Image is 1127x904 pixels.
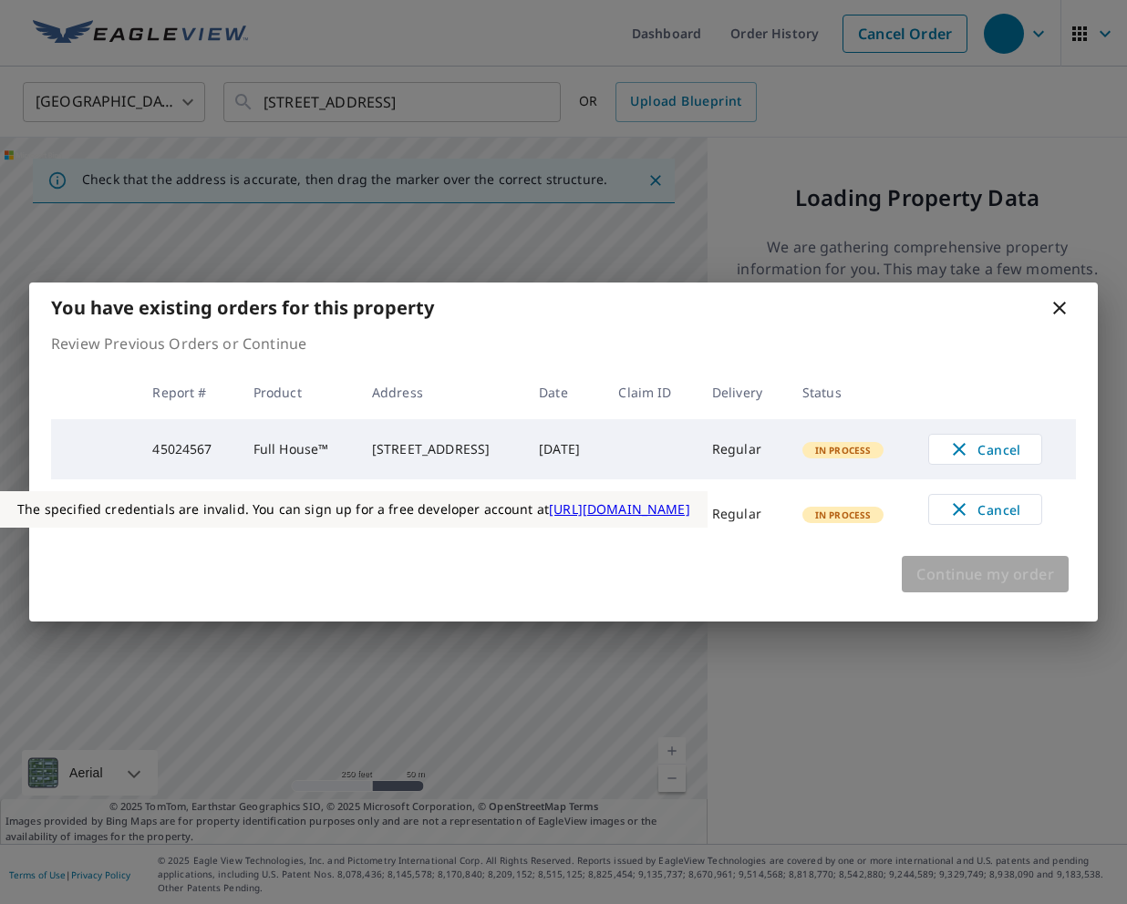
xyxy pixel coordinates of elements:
[239,419,357,479] td: Full House™
[549,500,690,518] a: [URL][DOMAIN_NAME]
[788,365,914,419] th: Status
[138,419,238,479] td: 45024567
[916,561,1054,587] span: Continue my order
[698,419,788,479] td: Regular
[928,494,1042,525] button: Cancel
[804,444,883,457] span: In Process
[947,498,1023,520] span: Cancel
[928,434,1042,465] button: Cancel
[604,365,697,419] th: Claim ID
[51,295,434,320] b: You have existing orders for this property
[372,440,510,458] div: [STREET_ADDRESS]
[524,479,604,549] td: [DATE]
[51,333,1076,354] p: Review Previous Orders or Continue
[138,365,238,419] th: Report #
[138,479,238,549] td: 45006401
[804,508,883,521] span: In Process
[357,365,524,419] th: Address
[524,365,604,419] th: Date
[902,556,1069,592] button: Continue my order
[698,365,788,419] th: Delivery
[947,438,1023,460] span: Cancel
[698,479,788,549] td: Regular
[239,365,357,419] th: Product
[239,479,357,549] td: Premium
[524,419,604,479] td: [DATE]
